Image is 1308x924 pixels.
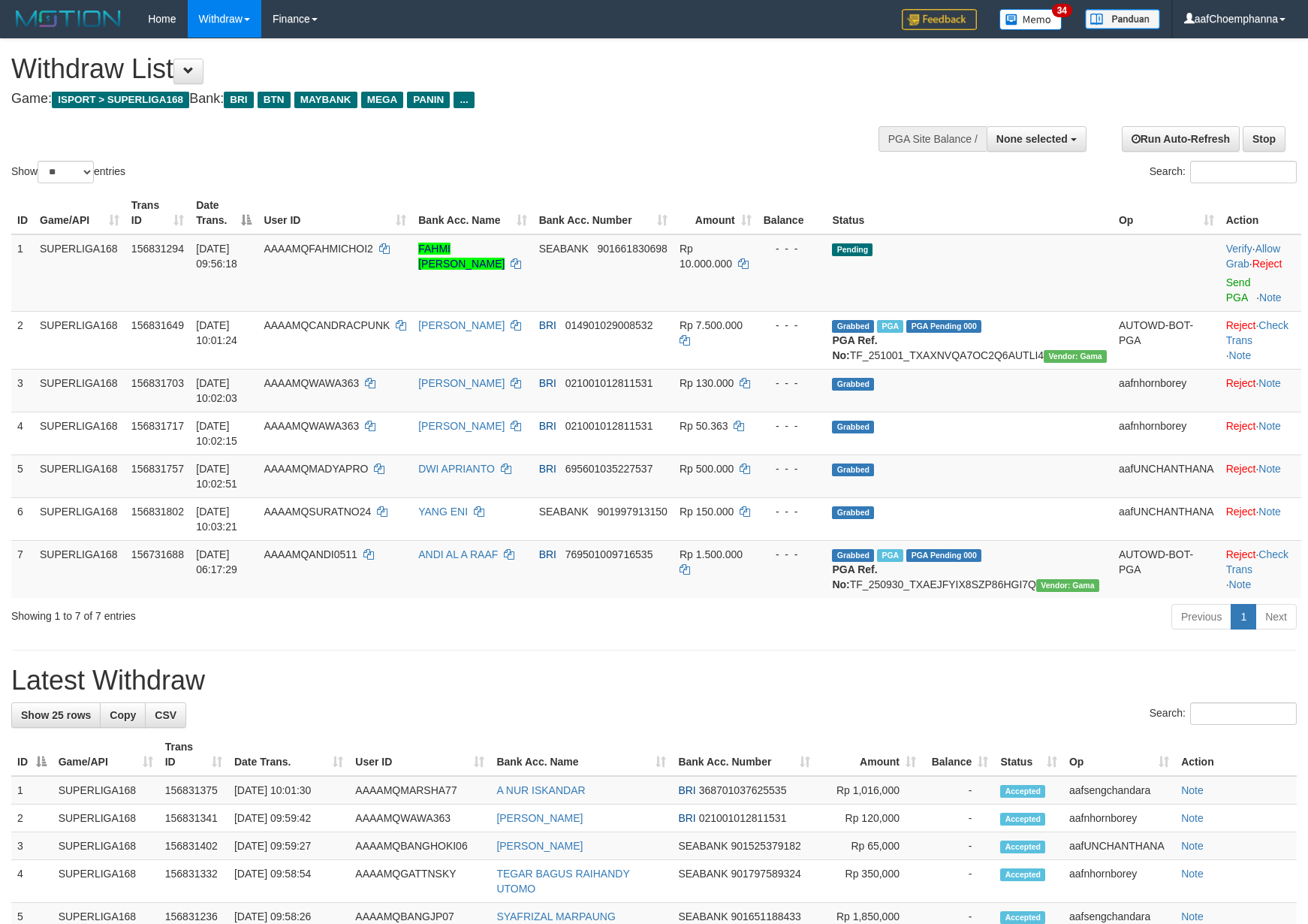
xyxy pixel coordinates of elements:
th: User ID: activate to sort column ascending [349,733,490,776]
span: BRI [224,92,253,108]
td: 3 [11,369,34,412]
a: Reject [1226,548,1256,560]
a: Check Trans [1226,319,1288,346]
td: aafsengchandara [1063,776,1175,805]
td: aafUNCHANTHANA [1113,454,1220,497]
td: 4 [11,860,53,903]
th: Balance [758,192,827,234]
td: SUPERLIGA168 [34,540,125,598]
td: SUPERLIGA168 [53,860,159,903]
span: Vendor URL: https://trx31.1velocity.biz [1036,579,1099,592]
span: Rp 50.363 [680,420,728,432]
span: Rp 150.000 [680,506,734,518]
th: Amount: activate to sort column ascending [816,733,922,776]
button: None selected [987,126,1086,152]
td: SUPERLIGA168 [53,832,159,860]
span: · [1226,243,1280,270]
h1: Withdraw List [11,54,857,84]
td: aafnhornborey [1063,805,1175,832]
a: Send PGA [1226,276,1251,303]
input: Search: [1190,161,1297,183]
a: SYAFRIZAL MARPAUNG [496,910,615,922]
span: BRI [678,784,695,796]
span: Grabbed [832,421,874,433]
img: panduan.png [1085,9,1160,29]
td: 7 [11,540,34,598]
a: [PERSON_NAME] [418,420,505,432]
span: BRI [539,548,556,560]
span: AAAAMQANDI0511 [264,548,357,560]
span: Show 25 rows [21,709,91,721]
span: Grabbed [832,506,874,519]
td: aafnhornborey [1113,369,1220,412]
a: Note [1181,868,1204,880]
td: - [922,832,994,860]
div: - - - [764,504,821,519]
span: BRI [539,463,556,475]
a: [PERSON_NAME] [418,377,505,389]
span: [DATE] 10:02:51 [196,463,237,490]
td: AAAAMQWAWA363 [349,805,490,832]
div: - - - [764,418,821,433]
th: Status [826,192,1112,234]
span: SEABANK [539,243,589,255]
td: [DATE] 09:59:27 [228,832,349,860]
td: TF_250930_TXAEJFYIX8SZP86HGI7Q [826,540,1112,598]
h1: Latest Withdraw [11,666,1297,696]
td: SUPERLIGA168 [34,412,125,454]
a: Run Auto-Refresh [1122,126,1240,152]
td: Rp 1,016,000 [816,776,922,805]
td: - [922,776,994,805]
label: Search: [1150,161,1297,183]
h4: Game: Bank: [11,92,857,107]
span: Rp 7.500.000 [680,319,743,331]
b: PGA Ref. No: [832,563,877,590]
td: 156831375 [159,776,228,805]
span: Rp 500.000 [680,463,734,475]
select: Showentries [38,161,94,183]
td: Rp 350,000 [816,860,922,903]
th: Game/API: activate to sort column ascending [34,192,125,234]
span: Rp 130.000 [680,377,734,389]
th: ID [11,192,34,234]
td: SUPERLIGA168 [34,311,125,369]
td: SUPERLIGA168 [53,776,159,805]
td: aafnhornborey [1113,412,1220,454]
td: [DATE] 10:01:30 [228,776,349,805]
span: 156731688 [131,548,184,560]
a: Note [1229,578,1252,590]
a: [PERSON_NAME] [418,319,505,331]
a: Reject [1226,377,1256,389]
td: - [922,860,994,903]
td: SUPERLIGA168 [34,454,125,497]
a: Note [1258,506,1281,518]
th: Op: activate to sort column ascending [1063,733,1175,776]
span: None selected [996,133,1068,145]
span: [DATE] 09:56:18 [196,243,237,270]
td: 1 [11,776,53,805]
td: 156831341 [159,805,228,832]
td: SUPERLIGA168 [34,369,125,412]
div: - - - [764,241,821,256]
td: · [1220,369,1301,412]
a: Stop [1243,126,1285,152]
span: SEABANK [678,910,728,922]
span: MEGA [361,92,404,108]
td: 4 [11,412,34,454]
th: Op: activate to sort column ascending [1113,192,1220,234]
td: · [1220,412,1301,454]
span: Copy 368701037625535 to clipboard [699,784,787,796]
a: ANDI AL A RAAF [418,548,498,560]
a: TEGAR BAGUS RAIHANDY UTOMO [496,868,629,895]
span: Grabbed [832,320,874,333]
span: Marked by aafsengchandara [877,320,903,333]
a: A NUR ISKANDAR [496,784,585,796]
span: Rp 10.000.000 [680,243,732,270]
span: Copy 901525379182 to clipboard [731,840,800,852]
span: MAYBANK [294,92,357,108]
a: YANG ENI [418,506,468,518]
span: AAAAMQSURATNO24 [264,506,371,518]
td: AAAAMQGATTNSKY [349,860,490,903]
a: Show 25 rows [11,702,101,728]
td: AAAAMQBANGHOKI06 [349,832,490,860]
